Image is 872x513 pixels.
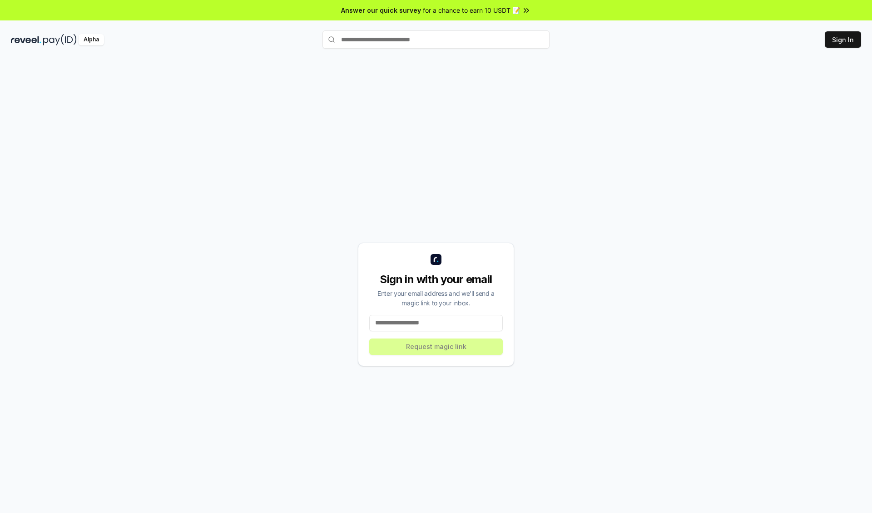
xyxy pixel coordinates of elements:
div: Enter your email address and we’ll send a magic link to your inbox. [369,289,503,308]
div: Alpha [79,34,104,45]
span: for a chance to earn 10 USDT 📝 [423,5,520,15]
span: Answer our quick survey [341,5,421,15]
img: logo_small [431,254,441,265]
button: Sign In [825,31,861,48]
div: Sign in with your email [369,272,503,287]
img: reveel_dark [11,34,41,45]
img: pay_id [43,34,77,45]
